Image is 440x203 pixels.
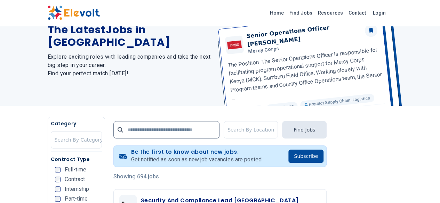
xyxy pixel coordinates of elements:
[315,7,346,18] a: Resources
[65,177,85,182] span: Contract
[65,196,88,202] span: Part-time
[131,155,262,164] p: Get notified as soon as new job vacancies are posted.
[55,186,61,192] input: Internship
[282,121,327,138] button: Find Jobs
[48,24,212,49] h1: The Latest Jobs in [GEOGRAPHIC_DATA]
[55,177,61,182] input: Contract
[55,167,61,172] input: Full-time
[55,196,61,202] input: Part-time
[48,6,100,20] img: Elevolt
[65,186,89,192] span: Internship
[267,7,287,18] a: Home
[51,156,102,163] h5: Contract Type
[48,53,212,78] h2: Explore exciting roles with leading companies and take the next big step in your career. Find you...
[405,170,440,203] iframe: Chat Widget
[346,7,369,18] a: Contact
[131,149,262,155] h4: Be the first to know about new jobs.
[287,7,315,18] a: Find Jobs
[288,150,323,163] button: Subscribe
[51,120,102,127] h5: Category
[369,6,390,20] a: Login
[113,172,327,181] p: Showing 694 jobs
[65,167,86,172] span: Full-time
